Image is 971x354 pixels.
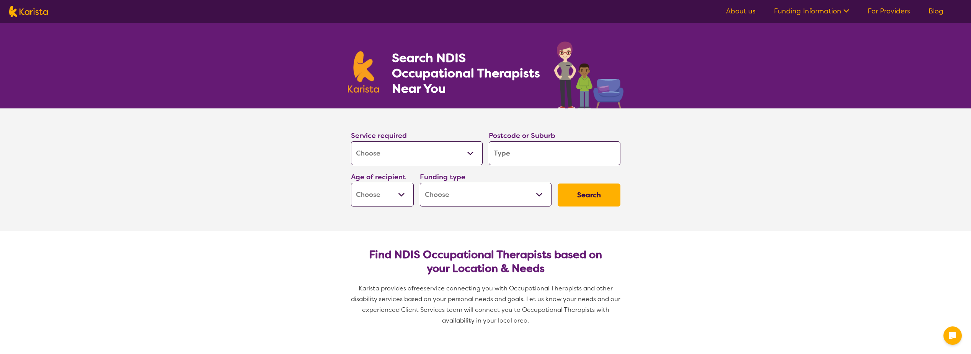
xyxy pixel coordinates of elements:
[351,131,407,140] label: Service required
[9,6,48,17] img: Karista logo
[351,284,622,324] span: service connecting you with Occupational Therapists and other disability services based on your p...
[420,172,465,182] label: Funding type
[411,284,424,292] span: free
[351,172,406,182] label: Age of recipient
[929,7,943,16] a: Blog
[489,141,620,165] input: Type
[359,284,411,292] span: Karista provides a
[348,51,379,93] img: Karista logo
[392,50,541,96] h1: Search NDIS Occupational Therapists Near You
[726,7,756,16] a: About us
[774,7,849,16] a: Funding Information
[357,248,614,275] h2: Find NDIS Occupational Therapists based on your Location & Needs
[554,41,623,108] img: occupational-therapy
[558,184,620,206] button: Search
[489,131,555,140] label: Postcode or Suburb
[868,7,910,16] a: For Providers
